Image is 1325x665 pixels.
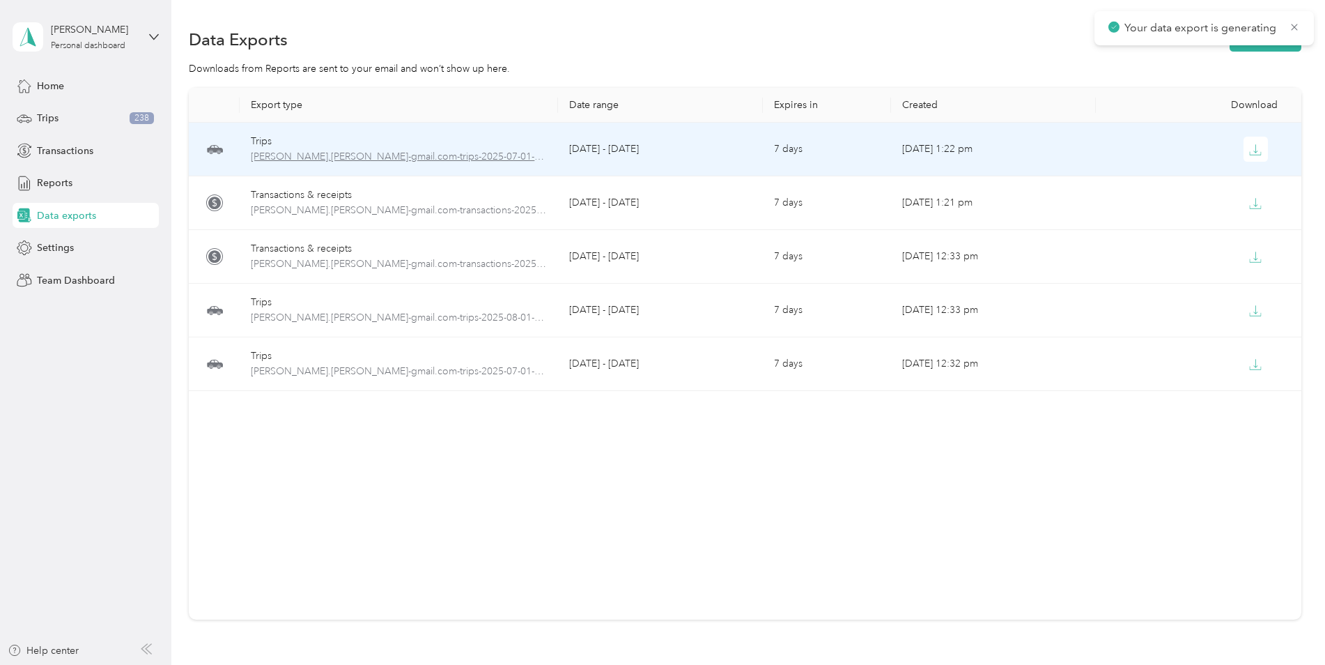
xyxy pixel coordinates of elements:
[763,88,891,123] th: Expires in
[130,112,154,125] span: 238
[763,230,891,284] td: 7 days
[51,22,138,37] div: [PERSON_NAME]
[240,88,557,123] th: Export type
[558,123,763,176] td: [DATE] - [DATE]
[558,230,763,284] td: [DATE] - [DATE]
[251,349,546,364] div: Trips
[8,643,79,658] button: Help center
[251,149,546,165] span: suzanne.e.bower-gmail.com-trips-2025-07-01-2025-07-31.xlsx
[891,123,1096,176] td: [DATE] 1:22 pm
[37,208,96,223] span: Data exports
[251,295,546,310] div: Trips
[1247,587,1325,665] iframe: Everlance-gr Chat Button Frame
[251,188,546,203] div: Transactions & receipts
[37,273,115,288] span: Team Dashboard
[763,176,891,230] td: 7 days
[558,284,763,337] td: [DATE] - [DATE]
[251,203,546,218] span: suzanne.e.bower-gmail.com-transactions-2025-07-01-2025-07-31.xlsx
[763,337,891,391] td: 7 days
[37,240,74,255] span: Settings
[1124,20,1279,37] p: Your data export is generating
[51,42,125,50] div: Personal dashboard
[891,88,1096,123] th: Created
[1107,99,1289,111] div: Download
[251,310,546,326] span: suzanne.e.bower-gmail.com-trips-2025-08-01-2025-08-31.xlsx
[251,257,546,272] span: suzanne.e.bower-gmail.com-transactions-2025-08-01-2025-08-31.xlsx
[37,111,59,125] span: Trips
[251,134,546,149] div: Trips
[251,241,546,257] div: Transactions & receipts
[891,230,1096,284] td: [DATE] 12:33 pm
[37,79,64,93] span: Home
[891,176,1096,230] td: [DATE] 1:21 pm
[891,284,1096,337] td: [DATE] 12:33 pm
[189,32,288,47] h1: Data Exports
[558,337,763,391] td: [DATE] - [DATE]
[558,176,763,230] td: [DATE] - [DATE]
[37,144,93,158] span: Transactions
[763,123,891,176] td: 7 days
[189,61,1301,76] div: Downloads from Reports are sent to your email and won’t show up here.
[251,364,546,379] span: suzanne.e.bower-gmail.com-trips-2025-07-01-2025-07-01.xlsx
[558,88,763,123] th: Date range
[763,284,891,337] td: 7 days
[891,337,1096,391] td: [DATE] 12:32 pm
[37,176,72,190] span: Reports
